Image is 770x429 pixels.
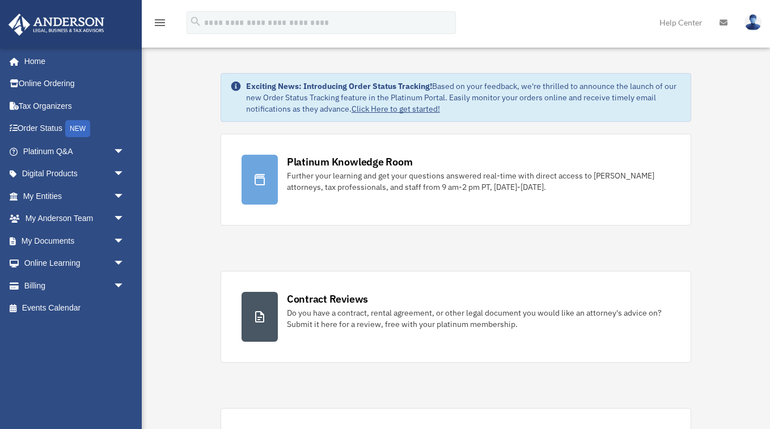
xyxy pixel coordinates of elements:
[8,163,142,185] a: Digital Productsarrow_drop_down
[221,134,691,226] a: Platinum Knowledge Room Further your learning and get your questions answered real-time with dire...
[8,274,142,297] a: Billingarrow_drop_down
[8,185,142,207] a: My Entitiesarrow_drop_down
[153,16,167,29] i: menu
[287,292,368,306] div: Contract Reviews
[113,252,136,275] span: arrow_drop_down
[113,274,136,298] span: arrow_drop_down
[113,207,136,231] span: arrow_drop_down
[8,230,142,252] a: My Documentsarrow_drop_down
[246,81,432,91] strong: Exciting News: Introducing Order Status Tracking!
[287,170,670,193] div: Further your learning and get your questions answered real-time with direct access to [PERSON_NAM...
[352,104,440,114] a: Click Here to get started!
[8,252,142,275] a: Online Learningarrow_drop_down
[287,307,670,330] div: Do you have a contract, rental agreement, or other legal document you would like an attorney's ad...
[65,120,90,137] div: NEW
[8,73,142,95] a: Online Ordering
[744,14,761,31] img: User Pic
[221,271,691,363] a: Contract Reviews Do you have a contract, rental agreement, or other legal document you would like...
[8,117,142,141] a: Order StatusNEW
[113,185,136,208] span: arrow_drop_down
[8,140,142,163] a: Platinum Q&Aarrow_drop_down
[113,230,136,253] span: arrow_drop_down
[5,14,108,36] img: Anderson Advisors Platinum Portal
[287,155,413,169] div: Platinum Knowledge Room
[8,207,142,230] a: My Anderson Teamarrow_drop_down
[153,20,167,29] a: menu
[8,297,142,320] a: Events Calendar
[246,80,682,114] div: Based on your feedback, we're thrilled to announce the launch of our new Order Status Tracking fe...
[113,140,136,163] span: arrow_drop_down
[113,163,136,186] span: arrow_drop_down
[8,95,142,117] a: Tax Organizers
[189,15,202,28] i: search
[8,50,136,73] a: Home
